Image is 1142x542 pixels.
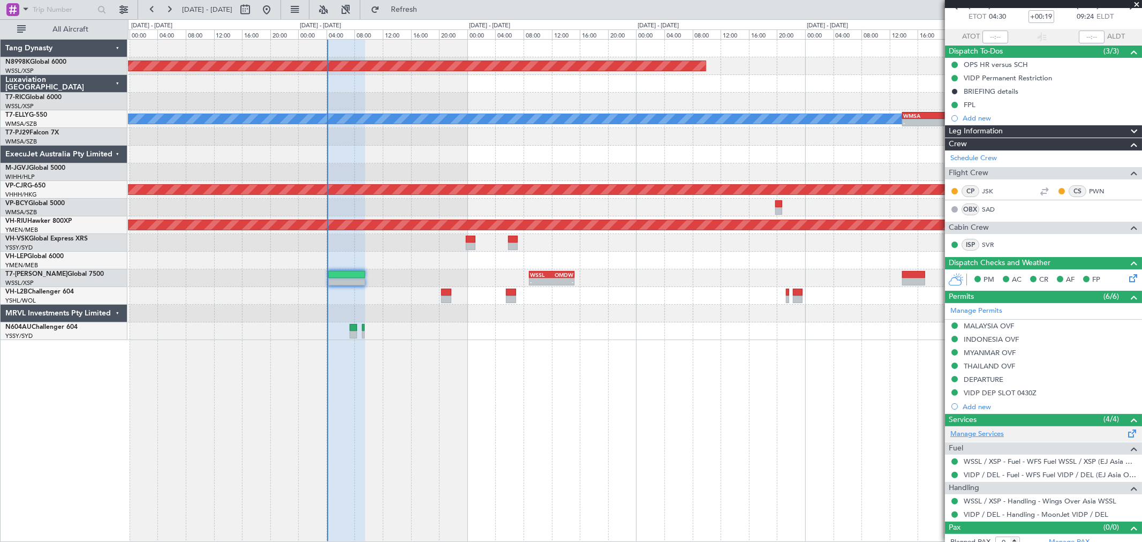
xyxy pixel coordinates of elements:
[903,119,944,126] div: -
[300,21,341,31] div: [DATE] - [DATE]
[989,12,1006,22] span: 04:30
[5,324,32,330] span: N604AU
[5,289,74,295] a: VH-L2BChallenger 604
[962,239,979,251] div: ISP
[964,100,975,109] div: FPL
[5,130,59,136] a: T7-PJ29Falcon 7X
[890,29,918,39] div: 12:00
[949,46,1003,58] span: Dispatch To-Dos
[964,60,1028,69] div: OPS HR versus SCH
[327,29,355,39] div: 04:00
[963,402,1137,411] div: Add new
[962,185,979,197] div: CP
[469,21,510,31] div: [DATE] - [DATE]
[807,21,848,31] div: [DATE] - [DATE]
[5,271,67,277] span: T7-[PERSON_NAME]
[5,191,37,199] a: VHHH/HKG
[964,321,1014,330] div: MALAYSIA OVF
[214,29,243,39] div: 12:00
[5,271,104,277] a: T7-[PERSON_NAME]Global 7500
[5,94,25,101] span: T7-RIC
[5,165,29,171] span: M-JGVJ
[949,291,974,303] span: Permits
[1107,32,1125,42] span: ALDT
[5,67,34,75] a: WSSL/XSP
[495,29,524,39] div: 04:00
[949,414,977,426] span: Services
[963,114,1137,123] div: Add new
[982,186,1006,196] a: JSK
[984,275,994,285] span: PM
[5,253,64,260] a: VH-LEPGlobal 6000
[982,240,1006,250] a: SVR
[131,21,172,31] div: [DATE] - [DATE]
[33,2,94,18] input: Trip Number
[530,278,551,285] div: -
[949,257,1050,269] span: Dispatch Checks and Weather
[5,324,78,330] a: N604AUChallenger 604
[5,236,88,242] a: VH-VSKGlobal Express XRS
[1092,275,1100,285] span: FP
[964,362,1015,371] div: THAILAND OVF
[5,226,38,234] a: YMEN/MEB
[964,348,1016,357] div: MYANMAR OVF
[5,244,33,252] a: YSSY/SYD
[5,94,62,101] a: T7-RICGlobal 6000
[5,120,37,128] a: WMSA/SZB
[5,279,34,287] a: WSSL/XSP
[411,29,440,39] div: 16:00
[354,29,383,39] div: 08:00
[861,29,890,39] div: 08:00
[949,222,989,234] span: Cabin Crew
[949,482,979,494] span: Handling
[964,87,1018,96] div: BRIEFING details
[962,204,979,215] div: OBX
[721,29,749,39] div: 12:00
[962,32,980,42] span: ATOT
[467,29,496,39] div: 00:00
[551,272,573,278] div: OMDW
[964,510,1108,519] a: VIDP / DEL - Handling - MoonJet VIDP / DEL
[5,261,38,269] a: YMEN/MEB
[950,429,1004,440] a: Manage Services
[949,125,1003,138] span: Leg Information
[805,29,834,39] div: 00:00
[530,272,551,278] div: WSSL
[439,29,467,39] div: 20:00
[552,29,580,39] div: 12:00
[964,73,1052,82] div: VIDP Permanent Restriction
[5,112,29,118] span: T7-ELLY
[964,375,1003,384] div: DEPARTURE
[1039,275,1048,285] span: CR
[5,236,29,242] span: VH-VSK
[964,457,1137,466] a: WSSL / XSP - Fuel - WFS Fuel WSSL / XSP (EJ Asia Only)
[5,218,27,224] span: VH-RIU
[524,29,552,39] div: 08:00
[949,167,988,179] span: Flight Crew
[664,29,693,39] div: 04:00
[186,29,214,39] div: 08:00
[5,183,27,189] span: VP-CJR
[1089,186,1113,196] a: PWN
[12,21,116,38] button: All Aircraft
[157,29,186,39] div: 04:00
[1066,275,1075,285] span: AF
[5,165,65,171] a: M-JGVJGlobal 5000
[5,112,47,118] a: T7-ELLYG-550
[5,138,37,146] a: WMSA/SZB
[383,29,411,39] div: 12:00
[28,26,113,33] span: All Aircraft
[5,102,34,110] a: WSSL/XSP
[1103,522,1119,533] span: (0/0)
[5,208,37,216] a: WMSA/SZB
[580,29,608,39] div: 16:00
[608,29,637,39] div: 20:00
[969,12,986,22] span: ETOT
[5,173,35,181] a: WIHH/HLP
[1103,46,1119,57] span: (3/3)
[5,200,28,207] span: VP-BCY
[982,205,1006,214] a: SAD
[242,29,270,39] div: 16:00
[964,335,1019,344] div: INDONESIA OVF
[5,183,46,189] a: VP-CJRG-650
